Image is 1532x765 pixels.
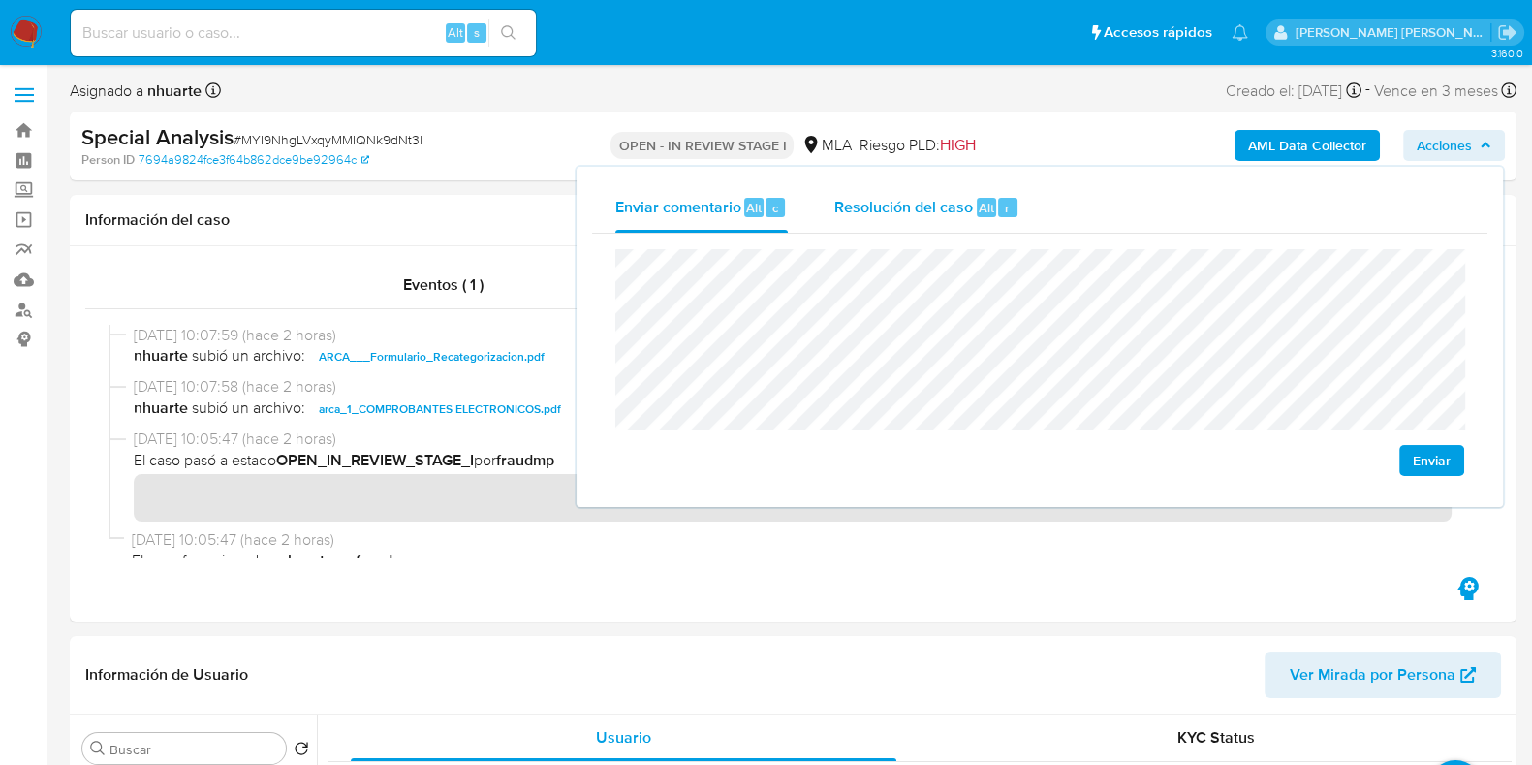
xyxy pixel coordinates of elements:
[859,135,975,156] span: Riesgo PLD:
[109,741,278,758] input: Buscar
[1265,652,1501,698] button: Ver Mirada por Persona
[610,132,794,159] p: OPEN - IN REVIEW STAGE I
[939,134,975,156] span: HIGH
[801,135,851,156] div: MLA
[1403,130,1505,161] button: Acciones
[1399,445,1464,476] button: Enviar
[1417,130,1472,161] span: Acciones
[772,199,778,217] span: c
[90,741,106,756] button: Buscar
[1235,130,1380,161] button: AML Data Collector
[71,20,536,46] input: Buscar usuario o caso...
[85,665,248,685] h1: Información de Usuario
[1177,726,1255,749] span: KYC Status
[70,80,202,102] span: Asignado a
[1005,199,1010,217] span: r
[448,23,463,42] span: Alt
[1290,652,1455,698] span: Ver Mirada por Persona
[1374,80,1498,102] span: Vence en 3 meses
[85,210,1501,230] h1: Información del caso
[1365,78,1370,104] span: -
[1413,447,1451,474] span: Enviar
[81,151,135,169] b: Person ID
[139,151,369,169] a: 7694a9824fce3f64b862dce9be92964c
[615,196,741,218] span: Enviar comentario
[746,199,762,217] span: Alt
[1104,22,1212,43] span: Accesos rápidos
[403,273,484,296] span: Eventos ( 1 )
[979,199,994,217] span: Alt
[834,196,973,218] span: Resolución del caso
[1232,24,1248,41] a: Notificaciones
[1497,22,1517,43] a: Salir
[81,121,234,152] b: Special Analysis
[1296,23,1491,42] p: noelia.huarte@mercadolibre.com
[1226,78,1361,104] div: Creado el: [DATE]
[488,19,528,47] button: search-icon
[234,130,422,149] span: # MYI9NhgLVxqyMMIQNk9dNt3l
[474,23,480,42] span: s
[294,741,309,762] button: Volver al orden por defecto
[1248,130,1366,161] b: AML Data Collector
[143,80,202,102] b: nhuarte
[596,726,651,749] span: Usuario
